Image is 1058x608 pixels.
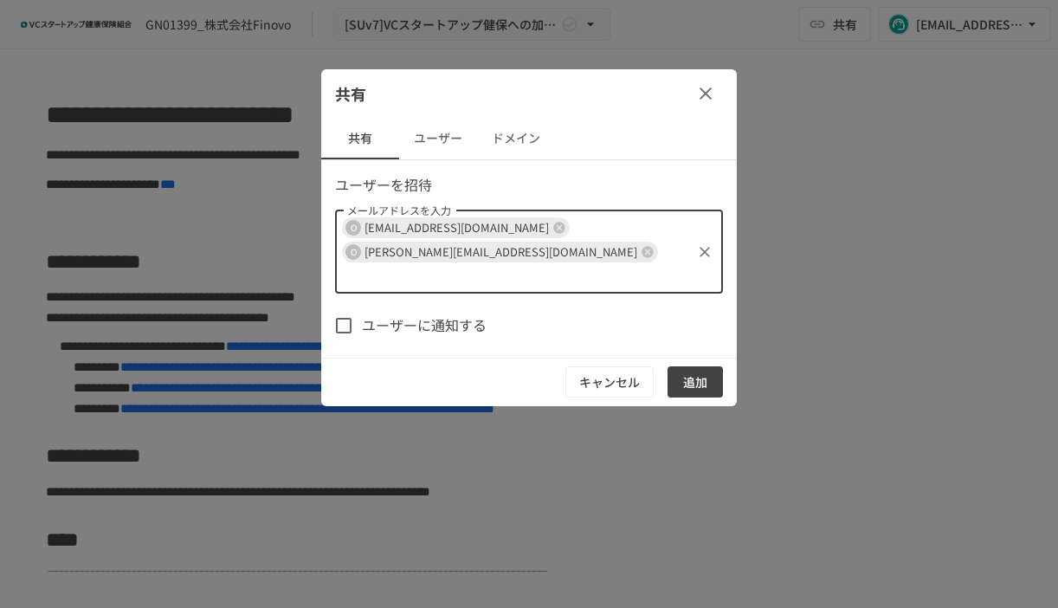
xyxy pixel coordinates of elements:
button: ドメイン [477,118,555,159]
div: O[EMAIL_ADDRESS][DOMAIN_NAME] [342,217,570,238]
span: ユーザーに通知する [362,314,487,337]
button: ユーザー [399,118,477,159]
button: 共有 [321,118,399,159]
div: O [345,220,361,236]
span: [PERSON_NAME][EMAIL_ADDRESS][DOMAIN_NAME] [358,242,644,262]
div: 共有 [321,69,737,118]
button: クリア [693,240,717,264]
button: 追加 [668,366,723,398]
button: キャンセル [565,366,654,398]
label: メールアドレスを入力 [347,203,451,217]
p: ユーザーを招待 [335,174,723,197]
div: O [345,244,361,260]
div: O[PERSON_NAME][EMAIL_ADDRESS][DOMAIN_NAME] [342,242,658,262]
span: [EMAIL_ADDRESS][DOMAIN_NAME] [358,217,556,237]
